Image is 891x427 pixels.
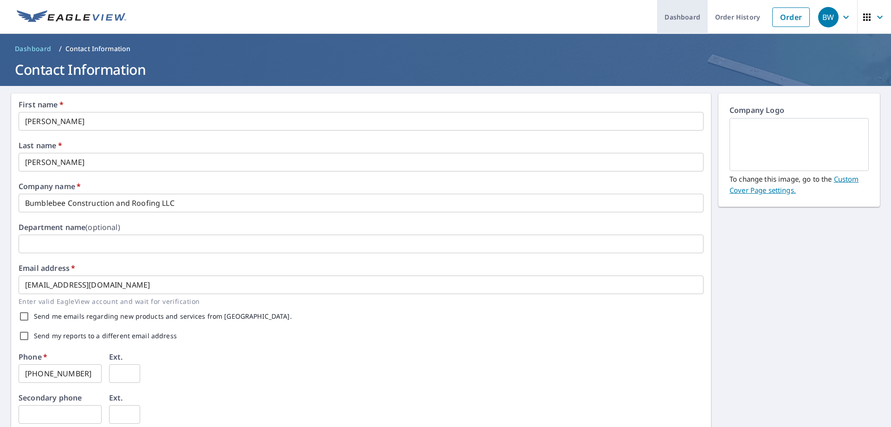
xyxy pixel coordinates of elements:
img: EV Logo [17,10,126,24]
p: To change this image, go to the [730,171,869,196]
a: Dashboard [11,41,55,56]
p: Contact Information [65,44,131,53]
label: Send my reports to a different email address [34,333,177,339]
span: Dashboard [15,44,52,53]
img: EmptyCustomerLogo.png [741,119,858,170]
nav: breadcrumb [11,41,880,56]
label: Secondary phone [19,394,82,401]
p: Company Logo [730,105,869,118]
p: Enter valid EagleView account and wait for verification [19,296,697,307]
label: Ext. [109,353,123,361]
label: Email address [19,264,75,272]
div: BW [818,7,839,27]
label: Last name [19,142,62,149]
h1: Contact Information [11,60,880,79]
label: Ext. [109,394,123,401]
label: Send me emails regarding new products and services from [GEOGRAPHIC_DATA]. [34,313,292,320]
label: Department name [19,223,120,231]
label: First name [19,101,64,108]
b: (optional) [85,222,120,232]
a: Order [772,7,810,27]
label: Phone [19,353,47,361]
li: / [59,43,62,54]
label: Company name [19,183,81,190]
